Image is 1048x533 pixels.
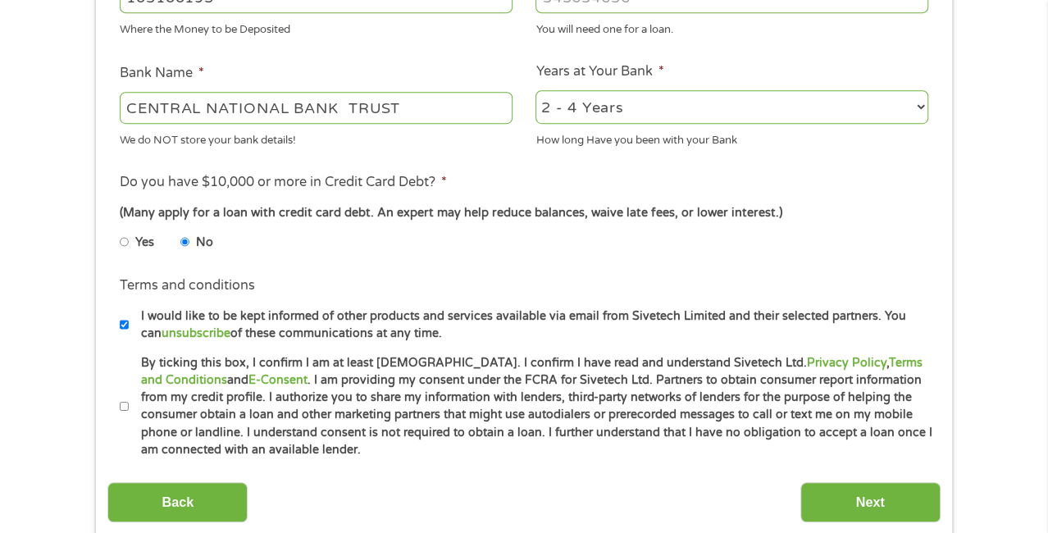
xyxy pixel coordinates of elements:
[535,126,928,148] div: How long Have you been with your Bank
[800,482,941,522] input: Next
[141,356,923,387] a: Terms and Conditions
[120,126,513,148] div: We do NOT store your bank details!
[107,482,248,522] input: Back
[535,16,928,39] div: You will need one for a loan.
[135,234,154,252] label: Yes
[120,174,447,191] label: Do you have $10,000 or more in Credit Card Debt?
[120,204,928,222] div: (Many apply for a loan with credit card debt. An expert may help reduce balances, waive late fees...
[120,277,255,294] label: Terms and conditions
[248,373,308,387] a: E-Consent
[120,65,204,82] label: Bank Name
[807,356,886,370] a: Privacy Policy
[129,307,933,343] label: I would like to be kept informed of other products and services available via email from Sivetech...
[196,234,213,252] label: No
[120,16,513,39] div: Where the Money to be Deposited
[535,63,663,80] label: Years at Your Bank
[162,326,230,340] a: unsubscribe
[129,354,933,459] label: By ticking this box, I confirm I am at least [DEMOGRAPHIC_DATA]. I confirm I have read and unders...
